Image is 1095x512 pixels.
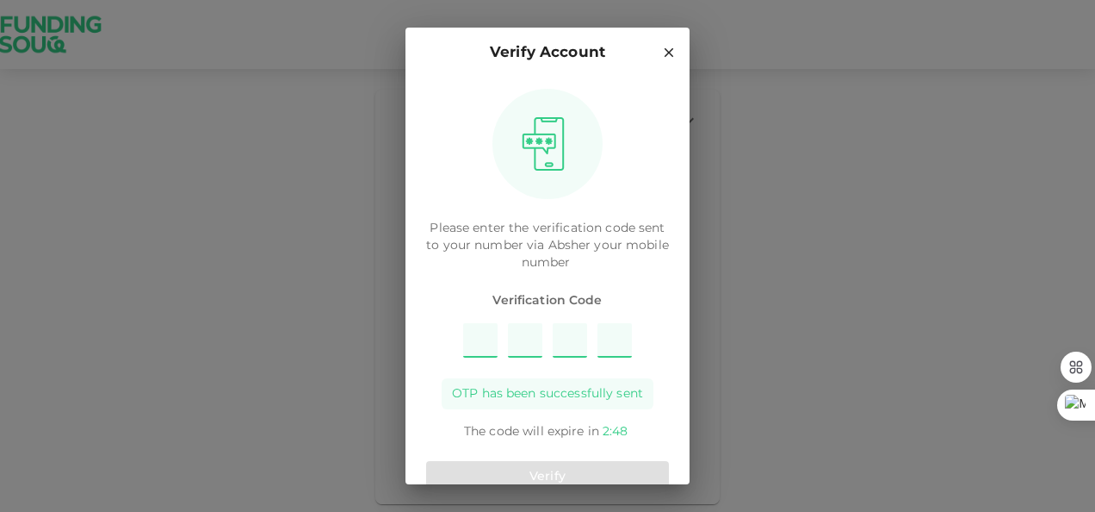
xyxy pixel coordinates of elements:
[464,426,599,438] span: The code will expire in
[508,323,542,358] input: Please enter OTP character 2
[553,323,587,358] input: Please enter OTP character 3
[522,240,669,269] span: your mobile number
[516,116,571,172] img: otpImage
[463,323,498,358] input: Please enter OTP character 1
[426,292,669,309] span: Verification Code
[490,41,605,65] p: Verify Account
[597,323,632,358] input: Please enter OTP character 4
[603,426,628,438] span: 2 : 48
[452,385,643,403] span: OTP has been successfully sent
[426,220,669,272] p: Please enter the verification code sent to your number via Absher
